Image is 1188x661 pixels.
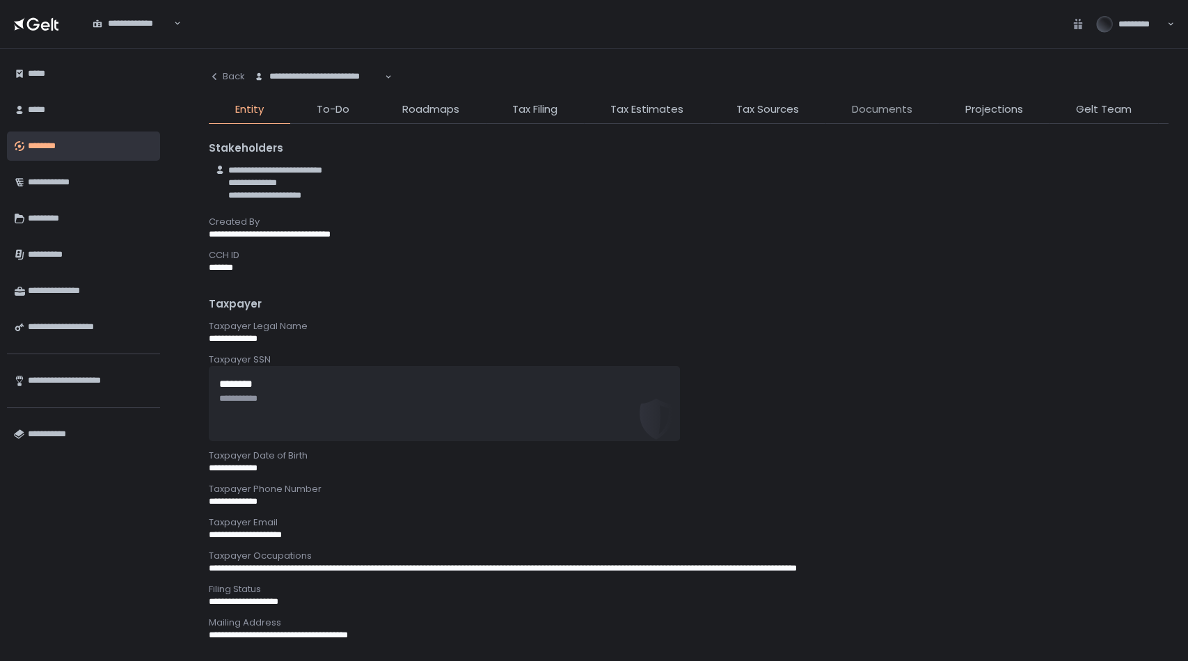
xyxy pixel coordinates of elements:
[209,70,245,83] div: Back
[235,102,264,118] span: Entity
[209,449,1169,462] div: Taxpayer Date of Birth
[84,10,181,38] div: Search for option
[317,102,349,118] span: To-Do
[209,483,1169,495] div: Taxpayer Phone Number
[209,249,1169,262] div: CCH ID
[209,320,1169,333] div: Taxpayer Legal Name
[93,30,173,44] input: Search for option
[209,141,1169,157] div: Stakeholders
[1076,102,1132,118] span: Gelt Team
[209,550,1169,562] div: Taxpayer Occupations
[209,516,1169,529] div: Taxpayer Email
[209,216,1169,228] div: Created By
[852,102,912,118] span: Documents
[245,63,392,91] div: Search for option
[209,353,1169,366] div: Taxpayer SSN
[610,102,683,118] span: Tax Estimates
[402,102,459,118] span: Roadmaps
[209,296,1169,312] div: Taxpayer
[512,102,557,118] span: Tax Filing
[209,63,245,90] button: Back
[254,83,383,97] input: Search for option
[209,583,1169,596] div: Filing Status
[209,616,1169,629] div: Mailing Address
[965,102,1023,118] span: Projections
[736,102,799,118] span: Tax Sources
